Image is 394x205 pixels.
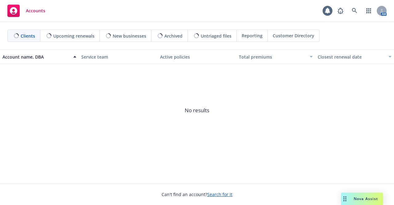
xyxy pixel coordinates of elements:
span: Untriaged files [201,33,231,39]
span: Upcoming renewals [53,33,94,39]
a: Switch app [363,5,375,17]
span: Reporting [242,32,263,39]
span: Nova Assist [354,196,378,201]
div: Drag to move [341,193,349,205]
div: Service team [81,54,155,60]
button: Service team [79,49,158,64]
div: Closest renewal date [318,54,385,60]
a: Accounts [5,2,48,19]
span: Accounts [26,8,45,13]
button: Active policies [158,49,236,64]
div: Active policies [160,54,234,60]
a: Search for it [207,191,232,197]
a: Search [348,5,361,17]
div: Total premiums [239,54,306,60]
a: Report a Bug [334,5,347,17]
button: Total premiums [236,49,315,64]
span: Customer Directory [273,32,314,39]
button: Nova Assist [341,193,383,205]
button: Closest renewal date [315,49,394,64]
span: Can't find an account? [162,191,232,198]
span: New businesses [113,33,146,39]
span: Clients [21,33,35,39]
span: Archived [164,33,183,39]
div: Account name, DBA [2,54,70,60]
